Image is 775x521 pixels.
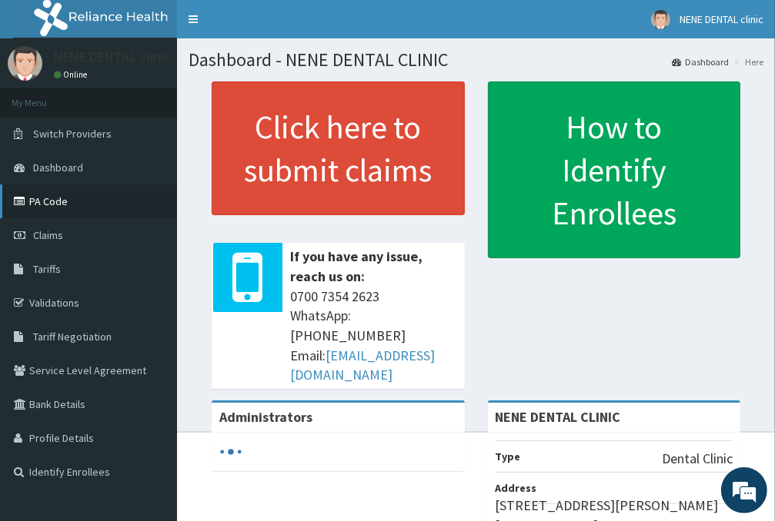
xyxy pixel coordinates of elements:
span: NENE DENTAL clinic [680,12,763,26]
img: User Image [651,10,670,29]
span: 0700 7354 2623 WhatsApp: [PHONE_NUMBER] Email: [290,287,457,386]
a: How to Identify Enrollees [488,81,741,258]
span: Tariff Negotiation [33,330,112,343]
b: Administrators [219,408,312,426]
span: We're online! [89,160,212,315]
a: Online [54,69,91,80]
b: Address [496,481,537,495]
b: If you have any issue, reach us on: [290,247,423,285]
a: Dashboard [672,55,729,68]
span: Dashboard [33,161,83,174]
strong: NENE DENTAL CLINIC [496,408,621,426]
svg: audio-loading [219,440,242,463]
b: Type [496,450,521,463]
span: Tariffs [33,262,61,276]
textarea: Type your message and hit 'Enter' [8,353,293,407]
img: User Image [8,46,42,81]
a: [EMAIL_ADDRESS][DOMAIN_NAME] [290,347,435,384]
span: Switch Providers [33,127,112,141]
div: Minimize live chat window [252,8,289,45]
p: Dental Clinic [662,449,733,469]
h1: Dashboard - NENE DENTAL CLINIC [189,50,763,70]
a: Click here to submit claims [212,81,465,215]
span: Claims [33,228,63,242]
div: Chat with us now [80,86,259,106]
li: Here [730,55,763,68]
p: NENE DENTAL clinic [54,50,171,64]
img: d_794563401_company_1708531726252_794563401 [28,77,62,115]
